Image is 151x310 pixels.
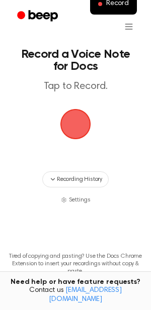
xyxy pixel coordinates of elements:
[42,171,109,187] button: Recording History
[18,48,133,72] h1: Record a Voice Note for Docs
[8,253,143,275] p: Tired of copying and pasting? Use the Docs Chrome Extension to insert your recordings without cop...
[49,287,122,303] a: [EMAIL_ADDRESS][DOMAIN_NAME]
[69,195,91,204] span: Settings
[6,286,145,304] span: Contact us
[10,7,67,26] a: Beep
[61,195,91,204] button: Settings
[60,109,91,139] img: Beep Logo
[117,15,141,39] button: Open menu
[18,80,133,93] p: Tap to Record.
[57,175,102,184] span: Recording History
